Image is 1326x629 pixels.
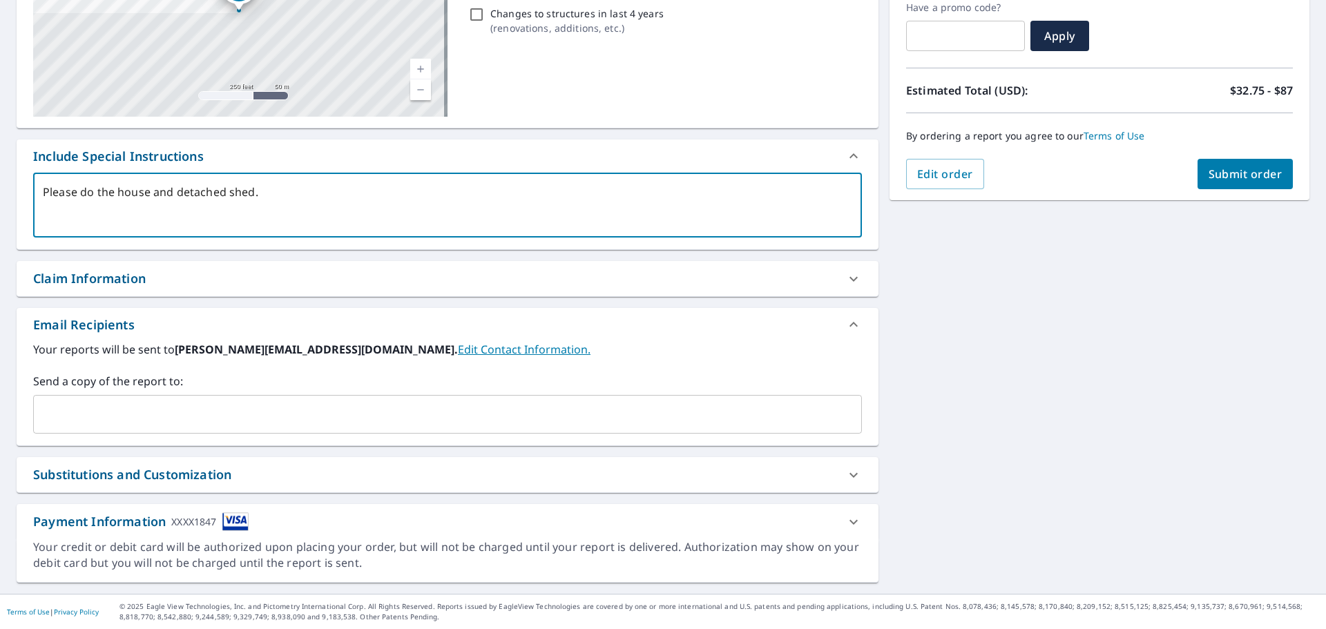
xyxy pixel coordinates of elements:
p: Estimated Total (USD): [906,82,1099,99]
div: Payment Information [33,512,249,531]
label: Send a copy of the report to: [33,373,862,389]
a: Terms of Use [1084,129,1145,142]
div: Email Recipients [17,308,878,341]
div: Substitutions and Customization [33,465,231,484]
div: XXXX1847 [171,512,216,531]
p: © 2025 Eagle View Technologies, Inc. and Pictometry International Corp. All Rights Reserved. Repo... [119,601,1319,622]
textarea: Please do the house and detached shed. [43,186,852,225]
span: Submit order [1209,166,1282,182]
a: Current Level 17, Zoom In [410,59,431,79]
div: Your credit or debit card will be authorized upon placing your order, but will not be charged unt... [33,539,862,571]
span: Apply [1041,28,1078,43]
label: Have a promo code? [906,1,1025,14]
button: Edit order [906,159,984,189]
div: Include Special Instructions [33,147,204,166]
a: Privacy Policy [54,607,99,617]
a: Current Level 17, Zoom Out [410,79,431,100]
b: [PERSON_NAME][EMAIL_ADDRESS][DOMAIN_NAME]. [175,342,458,357]
div: Claim Information [33,269,146,288]
div: Email Recipients [33,316,135,334]
button: Submit order [1198,159,1294,189]
p: ( renovations, additions, etc. ) [490,21,664,35]
img: cardImage [222,512,249,531]
p: Changes to structures in last 4 years [490,6,664,21]
button: Apply [1030,21,1089,51]
div: Payment InformationXXXX1847cardImage [17,504,878,539]
a: EditContactInfo [458,342,590,357]
label: Your reports will be sent to [33,341,862,358]
div: Include Special Instructions [17,139,878,173]
p: | [7,608,99,616]
a: Terms of Use [7,607,50,617]
div: Substitutions and Customization [17,457,878,492]
span: Edit order [917,166,973,182]
p: $32.75 - $87 [1230,82,1293,99]
p: By ordering a report you agree to our [906,130,1293,142]
div: Claim Information [17,261,878,296]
